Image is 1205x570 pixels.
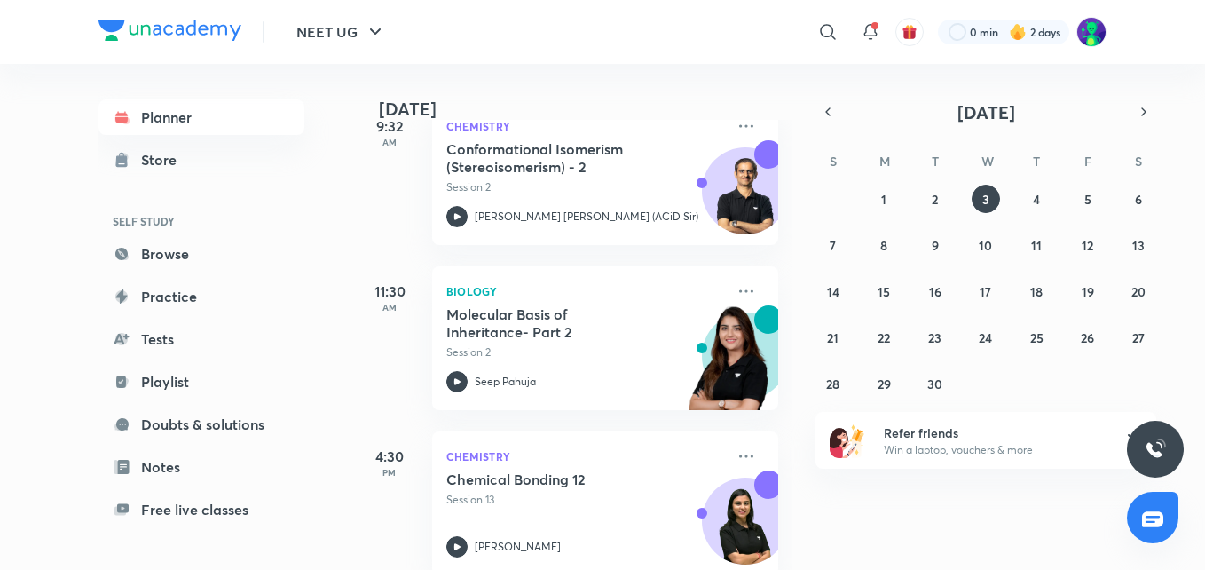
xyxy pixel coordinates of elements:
[827,283,839,300] abbr: September 14, 2025
[98,20,241,45] a: Company Logo
[354,281,425,302] h5: 11:30
[972,231,1000,259] button: September 10, 2025
[354,446,425,467] h5: 4:30
[819,369,847,398] button: September 28, 2025
[446,492,725,508] p: Session 13
[354,115,425,137] h5: 9:32
[98,142,304,178] a: Store
[881,191,886,208] abbr: September 1, 2025
[1022,231,1051,259] button: September 11, 2025
[703,157,788,242] img: Avatar
[878,329,890,346] abbr: September 22, 2025
[878,283,890,300] abbr: September 15, 2025
[354,137,425,147] p: AM
[1124,323,1153,352] button: September 27, 2025
[1022,323,1051,352] button: September 25, 2025
[979,329,992,346] abbr: September 24, 2025
[878,376,891,392] abbr: September 29, 2025
[932,191,938,208] abbr: September 2, 2025
[927,376,942,392] abbr: September 30, 2025
[98,449,304,485] a: Notes
[972,185,1000,213] button: September 3, 2025
[921,185,949,213] button: September 2, 2025
[884,424,1102,442] h6: Refer friends
[1030,283,1043,300] abbr: September 18, 2025
[1031,237,1042,254] abbr: September 11, 2025
[446,115,725,137] p: Chemistry
[1074,231,1102,259] button: September 12, 2025
[446,305,667,341] h5: Molecular Basis of Inheritance- Part 2
[1131,283,1146,300] abbr: September 20, 2025
[928,329,941,346] abbr: September 23, 2025
[1074,185,1102,213] button: September 5, 2025
[1009,23,1027,41] img: streak
[972,323,1000,352] button: September 24, 2025
[921,323,949,352] button: September 23, 2025
[475,539,561,555] p: [PERSON_NAME]
[446,471,667,488] h5: Chemical Bonding 12
[98,407,304,442] a: Doubts & solutions
[1082,237,1093,254] abbr: September 12, 2025
[830,153,837,170] abbr: Sunday
[1074,323,1102,352] button: September 26, 2025
[895,18,924,46] button: avatar
[902,24,918,40] img: avatar
[446,344,725,360] p: Session 2
[870,369,898,398] button: September 29, 2025
[921,369,949,398] button: September 30, 2025
[981,153,994,170] abbr: Wednesday
[980,283,991,300] abbr: September 17, 2025
[884,442,1102,458] p: Win a laptop, vouchers & more
[819,277,847,305] button: September 14, 2025
[446,281,725,302] p: Biology
[1074,277,1102,305] button: September 19, 2025
[141,149,187,170] div: Store
[1124,277,1153,305] button: September 20, 2025
[98,99,304,135] a: Planner
[1076,17,1107,47] img: Kaushiki Srivastava
[98,206,304,236] h6: SELF STUDY
[830,423,865,458] img: referral
[932,153,939,170] abbr: Tuesday
[982,191,989,208] abbr: September 3, 2025
[870,185,898,213] button: September 1, 2025
[1033,191,1040,208] abbr: September 4, 2025
[870,231,898,259] button: September 8, 2025
[979,237,992,254] abbr: September 10, 2025
[98,321,304,357] a: Tests
[1145,439,1166,460] img: ttu
[354,467,425,478] p: PM
[98,236,304,272] a: Browse
[840,99,1131,124] button: [DATE]
[98,20,241,41] img: Company Logo
[879,153,890,170] abbr: Monday
[1124,231,1153,259] button: September 13, 2025
[1124,185,1153,213] button: September 6, 2025
[870,323,898,352] button: September 22, 2025
[1022,277,1051,305] button: September 18, 2025
[921,277,949,305] button: September 16, 2025
[1082,283,1094,300] abbr: September 19, 2025
[681,305,778,428] img: unacademy
[1033,153,1040,170] abbr: Thursday
[475,209,698,225] p: [PERSON_NAME] [PERSON_NAME] (ACiD Sir)
[921,231,949,259] button: September 9, 2025
[1030,329,1044,346] abbr: September 25, 2025
[972,277,1000,305] button: September 17, 2025
[880,237,887,254] abbr: September 8, 2025
[98,492,304,527] a: Free live classes
[1084,153,1091,170] abbr: Friday
[1081,329,1094,346] abbr: September 26, 2025
[819,231,847,259] button: September 7, 2025
[1135,153,1142,170] abbr: Saturday
[475,374,536,390] p: Seep Pahuja
[830,237,836,254] abbr: September 7, 2025
[1135,191,1142,208] abbr: September 6, 2025
[446,140,667,176] h5: Conformational Isomerism (Stereoisomerism) - 2
[446,179,725,195] p: Session 2
[286,14,397,50] button: NEET UG
[827,329,839,346] abbr: September 21, 2025
[1132,237,1145,254] abbr: September 13, 2025
[1132,329,1145,346] abbr: September 27, 2025
[932,237,939,254] abbr: September 9, 2025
